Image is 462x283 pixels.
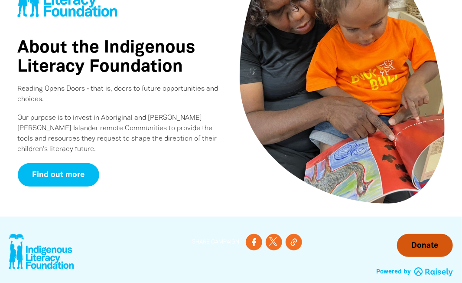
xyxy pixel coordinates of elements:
a: Powered by [376,267,453,276]
button: Copy Link [286,234,302,250]
p: Our purpose is to invest in Aboriginal and [PERSON_NAME] [PERSON_NAME] Islander remote Communitie... [17,113,222,155]
a: Share [246,234,262,250]
p: Reading Opens Doors ‑ that is, doors to future opportunities and choices. [17,84,222,105]
a: Donate [397,234,453,257]
a: Find out more [18,163,99,187]
a: Post [266,234,282,250]
span: About the Indigenous Literacy Foundation [17,40,195,75]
